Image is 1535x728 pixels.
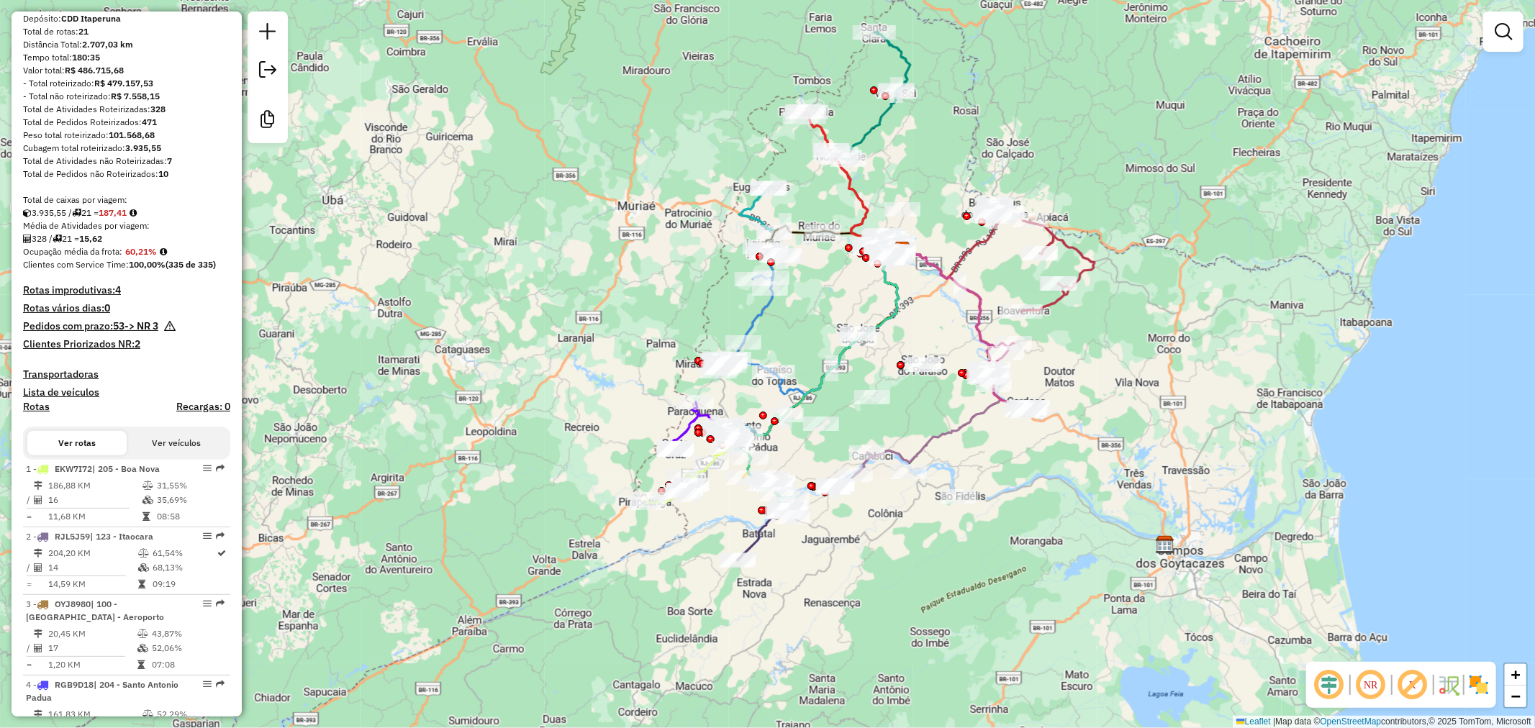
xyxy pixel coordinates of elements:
[125,142,161,153] strong: 3.935,55
[26,463,160,474] span: 1 -
[803,417,839,431] div: Atividade não roteirizada - BAR DA JACIRA
[164,320,176,338] em: Há pedidos NR próximo a expirar
[1312,668,1346,702] span: Ocultar deslocamento
[55,679,94,690] span: RGB9D18
[1505,686,1526,707] a: Zoom out
[55,599,91,609] span: OYJ8980
[135,337,140,350] strong: 2
[113,319,124,332] strong: 53
[23,38,230,51] div: Distância Total:
[47,577,137,591] td: 14,59 KM
[111,91,160,101] strong: R$ 7.558,15
[893,241,912,260] img: CDD Itaperuna
[142,481,153,490] i: % de utilização do peso
[167,155,172,166] strong: 7
[137,660,145,669] i: Tempo total em rota
[1511,665,1521,683] span: +
[23,12,230,25] div: Depósito:
[26,599,164,622] span: 3 -
[23,25,230,38] div: Total de rotas:
[47,658,137,672] td: 1,20 KM
[23,103,230,116] div: Total de Atividades Roteirizadas:
[47,641,137,655] td: 17
[82,39,133,50] strong: 2.707,03 km
[26,577,33,591] td: =
[23,219,230,232] div: Média de Atividades por viagem:
[151,641,224,655] td: 52,06%
[152,546,217,560] td: 61,54%
[129,259,166,270] strong: 100,00%
[26,493,33,507] td: /
[72,209,81,217] i: Total de rotas
[151,658,224,672] td: 07:08
[218,549,227,558] i: Rota otimizada
[23,338,230,350] h4: Clientes Priorizados NR:
[151,627,224,641] td: 43,87%
[34,710,42,719] i: Distância Total
[23,77,230,90] div: - Total roteirizado:
[115,283,121,296] strong: 4
[138,549,149,558] i: % de utilização do peso
[216,599,225,608] em: Rota exportada
[854,390,890,404] div: Atividade não roteirizada - TRAILER
[94,78,153,88] strong: R$ 479.157,53
[253,105,282,137] a: Criar modelo
[203,680,212,688] em: Opções
[156,509,225,524] td: 08:58
[176,401,230,413] h4: Recargas: 0
[125,246,157,257] strong: 60,21%
[55,531,90,542] span: RJL5J59
[47,627,137,641] td: 20,45 KM
[47,546,137,560] td: 204,20 KM
[23,51,230,64] div: Tempo total:
[23,401,50,413] a: Rotas
[23,206,230,219] div: 3.935,55 / 21 =
[142,496,153,504] i: % de utilização da cubagem
[26,560,33,575] td: /
[109,129,155,140] strong: 101.568,68
[23,246,122,257] span: Ocupação média da frota:
[1511,687,1521,705] span: −
[158,168,168,179] strong: 10
[216,680,225,688] em: Rota exportada
[23,129,230,142] div: Peso total roteirizado:
[23,386,230,399] h4: Lista de veículos
[47,478,142,493] td: 186,88 KM
[23,284,230,296] h4: Rotas improdutivas:
[23,116,230,129] div: Total de Pedidos Roteirizados:
[79,233,102,244] strong: 15,62
[34,496,42,504] i: Total de Atividades
[34,644,42,652] i: Total de Atividades
[142,512,150,521] i: Tempo total em rota
[1467,673,1490,696] img: Exibir/Ocultar setores
[34,563,42,572] i: Total de Atividades
[203,532,212,540] em: Opções
[23,90,230,103] div: - Total não roteirizado:
[90,531,153,542] span: | 123 - Itaocara
[816,478,852,493] div: Atividade não roteirizada - ELI BEER
[26,679,178,703] span: 4 -
[156,493,225,507] td: 35,69%
[884,202,920,217] div: Atividade não roteirizada - BAR PE DE PANO
[47,560,137,575] td: 14
[23,142,230,155] div: Cubagem total roteirizado:
[47,707,142,722] td: 161,83 KM
[23,194,230,206] div: Total de caixas por viagem:
[27,431,127,455] button: Ver rotas
[203,599,212,608] em: Opções
[61,13,121,24] strong: CDD Itaperuna
[124,319,158,332] strong: -> NR 3
[152,560,217,575] td: 68,13%
[156,707,225,722] td: 52,29%
[26,509,33,524] td: =
[216,464,225,473] em: Rota exportada
[142,710,153,719] i: % de utilização do peso
[23,235,32,243] i: Total de Atividades
[150,104,166,114] strong: 328
[905,358,941,372] div: Atividade não roteirizada - FERNANDA BARBOSA DON
[941,489,977,504] div: Atividade não roteirizada - B. PEREIRA SILVA e S
[47,509,142,524] td: 11,68 KM
[1236,716,1271,727] a: Leaflet
[23,168,230,181] div: Total de Pedidos não Roteirizados:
